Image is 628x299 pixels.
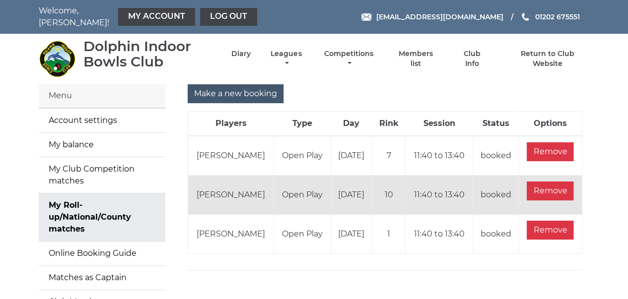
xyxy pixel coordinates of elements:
td: booked [473,136,519,176]
div: Menu [39,84,165,108]
th: Options [519,112,582,136]
th: Type [274,112,331,136]
span: [EMAIL_ADDRESS][DOMAIN_NAME] [376,12,503,21]
td: [DATE] [331,176,372,215]
td: 11:40 to 13:40 [406,176,473,215]
th: Status [473,112,519,136]
a: My Account [118,8,195,26]
td: Open Play [274,176,331,215]
a: Online Booking Guide [39,241,165,265]
a: Leagues [268,49,304,68]
a: Phone us 01202 675551 [520,11,579,22]
a: My balance [39,133,165,157]
td: 7 [372,136,405,176]
a: Account settings [39,109,165,132]
td: [PERSON_NAME] [188,136,274,176]
a: Log out [200,8,257,26]
a: Members list [393,49,438,68]
td: [DATE] [331,215,372,254]
img: Email [361,13,371,21]
a: My Roll-up/National/County matches [39,193,165,241]
td: booked [473,215,519,254]
td: 11:40 to 13:40 [406,215,473,254]
nav: Welcome, [PERSON_NAME]! [39,5,260,29]
td: [DATE] [331,136,372,176]
td: 1 [372,215,405,254]
th: Players [188,112,274,136]
th: Day [331,112,372,136]
td: 11:40 to 13:40 [406,136,473,176]
th: Session [406,112,473,136]
td: 10 [372,176,405,215]
td: Open Play [274,215,331,254]
a: My Club Competition matches [39,157,165,193]
div: Dolphin Indoor Bowls Club [83,39,214,69]
a: Diary [231,49,251,59]
input: Remove [527,181,573,200]
span: 01202 675551 [535,12,579,21]
a: Matches as Captain [39,266,165,290]
td: booked [473,176,519,215]
td: [PERSON_NAME] [188,176,274,215]
img: Phone us [522,13,529,21]
td: [PERSON_NAME] [188,215,274,254]
a: Email [EMAIL_ADDRESS][DOMAIN_NAME] [361,11,503,22]
input: Remove [527,142,573,161]
a: Competitions [322,49,376,68]
a: Return to Club Website [505,49,589,68]
td: Open Play [274,136,331,176]
th: Rink [372,112,405,136]
input: Make a new booking [188,84,283,103]
a: Club Info [456,49,488,68]
input: Remove [527,221,573,239]
img: Dolphin Indoor Bowls Club [39,40,76,77]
